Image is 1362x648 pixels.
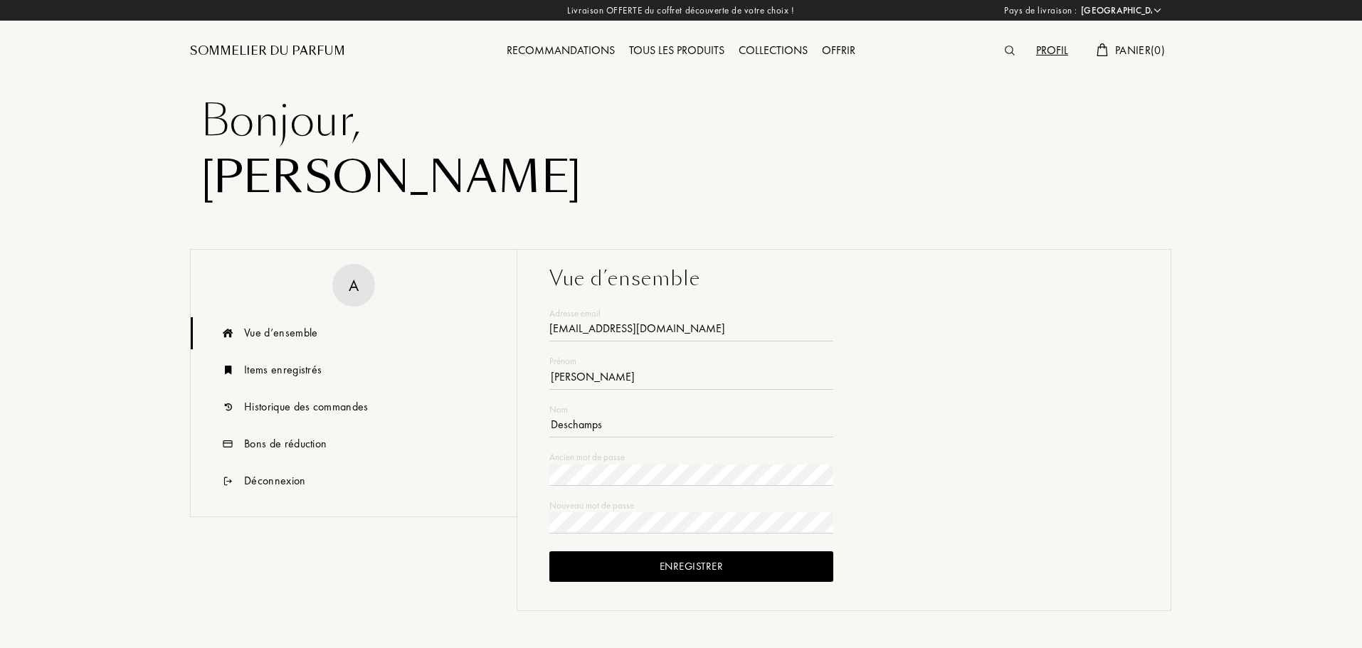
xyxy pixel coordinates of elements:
[349,272,359,297] div: A
[815,43,862,58] a: Offrir
[500,42,622,60] div: Recommandations
[549,354,833,368] div: Prénom
[219,317,237,349] img: icn_overview.svg
[1005,46,1015,55] img: search_icn.svg
[201,149,1161,206] div: [PERSON_NAME]
[1029,42,1075,60] div: Profil
[219,391,237,423] img: icn_history.svg
[622,43,732,58] a: Tous les produits
[500,43,622,58] a: Recommandations
[219,465,237,497] img: icn_logout.svg
[549,264,1139,294] div: Vue d’ensemble
[244,361,322,378] div: Items enregistrés
[549,320,833,341] div: [EMAIL_ADDRESS][DOMAIN_NAME]
[1029,43,1075,58] a: Profil
[244,324,317,341] div: Vue d’ensemble
[549,499,833,513] div: Nouveau mot de passe
[732,42,815,60] div: Collections
[549,551,833,582] div: Enregistrer
[549,403,833,417] div: Nom
[219,428,237,460] img: icn_code.svg
[1097,43,1108,56] img: cart.svg
[732,43,815,58] a: Collections
[219,354,237,386] img: icn_book.svg
[201,92,1161,149] div: Bonjour ,
[244,398,369,415] div: Historique des commandes
[190,43,345,60] a: Sommelier du Parfum
[622,42,732,60] div: Tous les produits
[549,450,833,464] div: Ancien mot de passe
[1004,4,1077,18] span: Pays de livraison :
[815,42,862,60] div: Offrir
[1115,43,1165,58] span: Panier ( 0 )
[244,472,306,489] div: Déconnexion
[549,307,833,321] div: Adresse email
[244,435,327,452] div: Bons de réduction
